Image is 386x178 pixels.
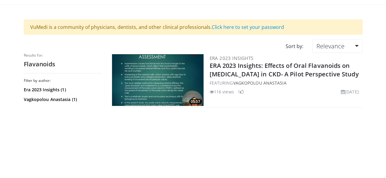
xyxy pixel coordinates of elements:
a: ERA 2023 Insights [210,55,254,61]
div: Sort by: [281,40,308,53]
a: Vagkopolou Anastasia (1) [24,96,100,103]
a: Click here to set your password [212,24,284,30]
a: Vagkopolou Anastasia [233,80,286,86]
img: aa0a41b4-e119-44d5-8839-332c80d03630.300x170_q85_crop-smart_upscale.jpg [112,54,204,106]
a: 05:57 [112,54,204,106]
li: 116 views [210,89,234,95]
li: [DATE] [341,89,359,95]
span: Relevance [316,42,344,50]
span: 05:57 [189,99,202,104]
a: Era 2023 Insights (1) [24,87,100,93]
h3: Filter by author: [24,78,102,83]
div: FEATURING [210,80,361,86]
div: VuMedi is a community of physicians, dentists, and other clinical professionals. [24,19,363,35]
h2: Flavanoids [24,60,102,68]
p: Results for: [24,53,102,58]
a: ERA 2023 Insights: Effects of Oral Flavanoids on [MEDICAL_DATA] in CKD- A Pilot Perspective Study [210,61,359,78]
li: 1 [238,89,244,95]
a: Relevance [312,40,362,53]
